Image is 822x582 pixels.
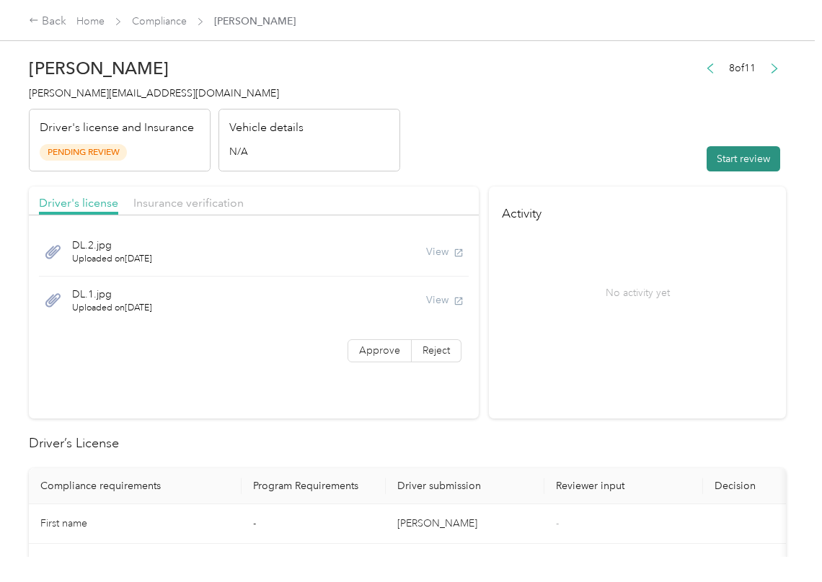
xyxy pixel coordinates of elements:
[133,196,244,210] span: Insurance verification
[242,504,386,544] td: -
[72,287,152,302] span: DL.1.jpg
[29,468,242,504] th: Compliance requirements
[72,302,152,315] span: Uploaded on [DATE]
[40,144,127,161] span: Pending Review
[40,120,194,137] p: Driver's license and Insurance
[214,14,296,29] span: [PERSON_NAME]
[39,196,118,210] span: Driver's license
[729,61,756,76] span: 8 of 11
[29,13,66,30] div: Back
[229,120,304,137] p: Vehicle details
[386,468,544,504] th: Driver submission
[423,344,450,357] span: Reject
[741,501,822,582] iframe: Everlance-gr Chat Button Frame
[489,187,786,232] h4: Activity
[72,238,152,253] span: DL.2.jpg
[132,15,187,27] a: Compliance
[72,253,152,266] span: Uploaded on [DATE]
[556,517,559,529] span: -
[29,87,279,99] span: [PERSON_NAME][EMAIL_ADDRESS][DOMAIN_NAME]
[386,504,544,544] td: [PERSON_NAME]
[544,468,703,504] th: Reviewer input
[606,285,670,300] p: No activity yet
[707,146,780,171] button: Start review
[29,504,242,544] td: First name
[29,434,786,453] h2: Driver’s License
[242,468,386,504] th: Program Requirements
[359,344,400,357] span: Approve
[76,15,105,27] a: Home
[29,58,400,79] h2: [PERSON_NAME]
[229,144,248,159] span: N/A
[40,517,87,529] span: First name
